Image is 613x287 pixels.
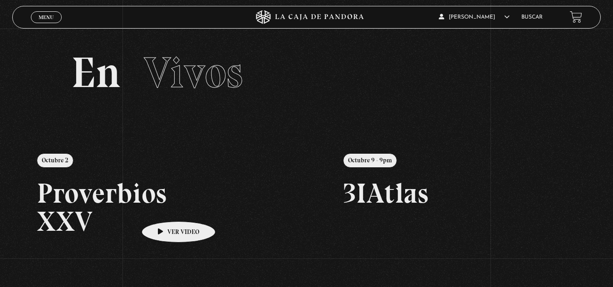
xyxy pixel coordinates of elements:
span: [PERSON_NAME] [439,15,510,20]
span: Vivos [144,47,243,98]
span: Cerrar [35,22,57,28]
h2: En [71,51,542,94]
a: Buscar [521,15,543,20]
a: View your shopping cart [570,11,582,23]
span: Menu [39,15,54,20]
